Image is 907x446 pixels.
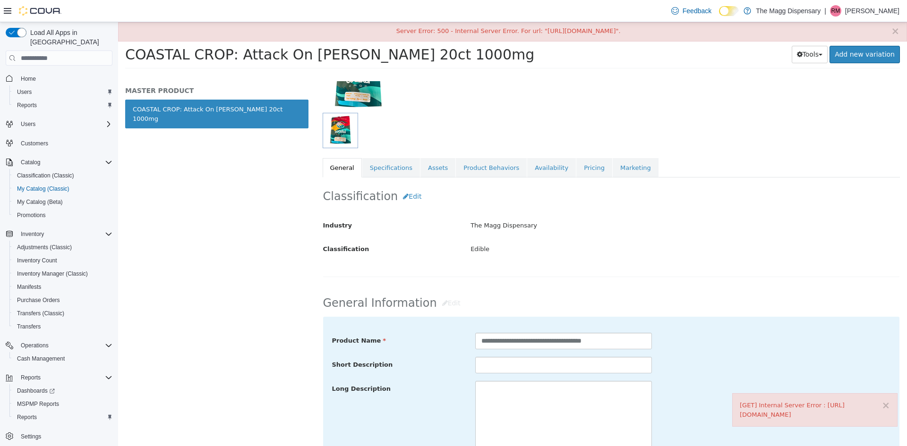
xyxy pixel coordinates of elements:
span: Home [21,75,36,83]
span: Manifests [13,281,112,293]
span: Dashboards [17,387,55,395]
a: Customers [17,138,52,149]
button: Edit [280,166,308,183]
span: My Catalog (Beta) [13,196,112,208]
span: Reports [17,413,37,421]
button: MSPMP Reports [9,397,116,411]
a: Manifests [13,281,45,293]
button: Transfers [9,320,116,333]
button: Inventory Count [9,254,116,267]
span: Inventory Count [13,255,112,266]
p: [PERSON_NAME] [845,5,899,17]
a: Assets [302,136,337,156]
a: Users [13,86,35,98]
span: Reports [17,372,112,383]
button: Classification (Classic) [9,169,116,182]
span: Reports [13,412,112,423]
button: My Catalog (Classic) [9,182,116,195]
button: Inventory [17,228,48,240]
a: Add new variation [711,24,782,41]
span: Transfers [13,321,112,332]
a: Transfers [13,321,44,332]
span: Home [17,72,112,84]
span: My Catalog (Classic) [17,185,69,193]
a: Purchase Orders [13,295,64,306]
span: Inventory [17,228,112,240]
span: Operations [21,342,49,349]
span: Users [17,88,32,96]
a: Product Behaviors [338,136,409,156]
span: Cash Management [13,353,112,364]
a: Inventory Manager (Classic) [13,268,92,279]
span: Classification (Classic) [13,170,112,181]
span: Cash Management [17,355,65,362]
a: Marketing [495,136,540,156]
span: Reports [21,374,41,381]
span: Industry [205,200,234,207]
input: Dark Mode [719,6,739,16]
span: Operations [17,340,112,351]
a: Reports [13,412,41,423]
a: Transfers (Classic) [13,308,68,319]
span: Users [17,118,112,130]
span: Long Description [214,363,273,370]
span: My Catalog (Beta) [17,198,63,206]
button: Operations [2,339,116,352]
div: Rebecca Mays [830,5,841,17]
a: Specifications [244,136,302,156]
button: Settings [2,429,116,443]
span: Purchase Orders [13,295,112,306]
button: Reports [9,411,116,424]
button: Catalog [2,156,116,169]
a: Pricing [458,136,494,156]
h2: Classification [205,166,782,183]
a: COASTAL CROP: Attack On [PERSON_NAME] 20ct 1000mg [7,77,190,106]
h5: MASTER PRODUCT [7,64,190,73]
button: Transfers (Classic) [9,307,116,320]
span: COASTAL CROP: Attack On [PERSON_NAME] 20ct 1000mg [7,24,416,41]
a: Reports [13,100,41,111]
span: Customers [17,137,112,149]
button: × [773,4,781,14]
span: Inventory [21,230,44,238]
span: Transfers [17,323,41,330]
a: My Catalog (Beta) [13,196,67,208]
a: Home [17,73,40,84]
span: Purchase Orders [17,296,60,304]
button: Reports [9,99,116,112]
span: RM [831,5,840,17]
span: Catalog [21,159,40,166]
button: Operations [17,340,52,351]
span: Inventory Count [17,257,57,264]
span: Manifests [17,283,41,291]
div: The Magg Dispensary [345,195,788,212]
div: [GET] Internal Server Error : [URL][DOMAIN_NAME] [622,379,772,397]
button: Users [9,85,116,99]
p: The Magg Dispensary [756,5,821,17]
span: Inventory Manager (Classic) [17,270,88,278]
button: Adjustments (Classic) [9,241,116,254]
button: Inventory [2,227,116,241]
button: × [763,379,772,388]
p: | [824,5,826,17]
button: Catalog [17,157,44,168]
span: Catalog [17,157,112,168]
a: Availability [409,136,458,156]
a: Dashboards [9,384,116,397]
button: Customers [2,136,116,150]
span: Dashboards [13,385,112,396]
button: Edit [319,272,348,290]
a: Adjustments (Classic) [13,242,76,253]
span: Transfers (Classic) [17,310,64,317]
span: Classification (Classic) [17,172,74,179]
h2: General Information [205,272,782,290]
span: Settings [21,433,41,440]
button: Promotions [9,209,116,222]
span: Inventory Manager (Classic) [13,268,112,279]
span: Load All Apps in [GEOGRAPHIC_DATA] [26,28,112,47]
button: Users [17,118,39,130]
button: Reports [2,371,116,384]
span: Feedback [683,6,711,16]
button: Users [2,118,116,131]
